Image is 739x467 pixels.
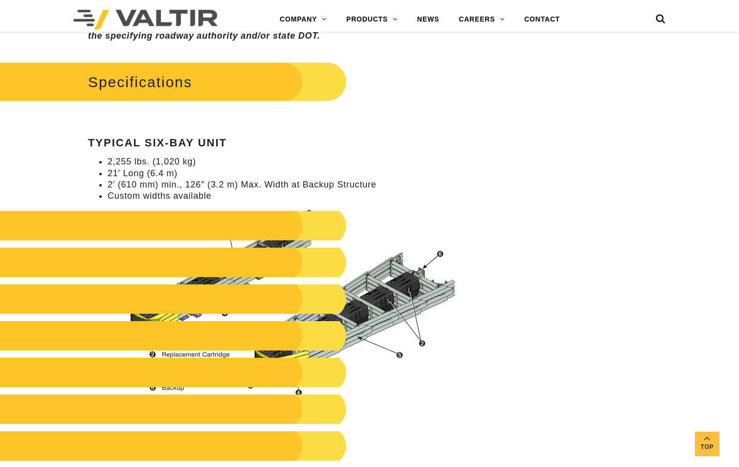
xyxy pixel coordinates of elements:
[407,10,449,29] a: NEWS
[73,10,218,29] img: Valtir
[88,8,464,41] em: *After an impact, the product must be inspected and evaluated per the direction of the specifying...
[695,442,719,453] span: Top
[449,10,515,29] a: CAREERS
[270,10,336,29] a: COMPANY
[108,190,466,202] li: Custom widths available
[108,156,466,167] li: 2,255 lbs. (1,020 kg)
[88,137,227,149] strong: Typical Six-Bay Unit
[108,179,466,190] li: 2′ (610 mm) min., 126″ (3.2 m) Max. Width at Backup Structure
[108,168,466,179] li: 21′ Long (6.4 m)
[336,10,407,29] a: PRODUCTS
[515,10,570,29] a: CONTACT
[695,432,719,456] a: Top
